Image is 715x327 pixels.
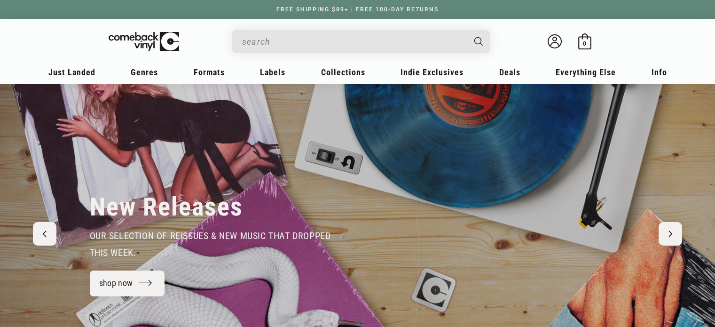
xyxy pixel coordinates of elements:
button: Search [466,30,491,53]
span: Everything Else [556,67,616,77]
span: Collections [321,67,365,77]
input: search [242,32,465,51]
span: Deals [499,67,520,77]
a: FREE SHIPPING $89+ | FREE 100-DAY RETURNS [267,6,448,13]
span: our selection of reissues & new music that dropped this week. [90,230,331,258]
span: 0 [583,40,586,47]
span: Genres [131,67,158,77]
h2: New Releases [90,191,243,223]
span: Indie Exclusives [401,67,464,77]
span: Just Landed [48,67,95,77]
span: Info [652,67,667,77]
span: Labels [260,67,285,77]
button: Previous slide [33,222,56,246]
a: shop now [90,271,165,296]
button: Next slide [659,222,682,246]
span: Formats [194,67,225,77]
div: Search [232,30,490,53]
